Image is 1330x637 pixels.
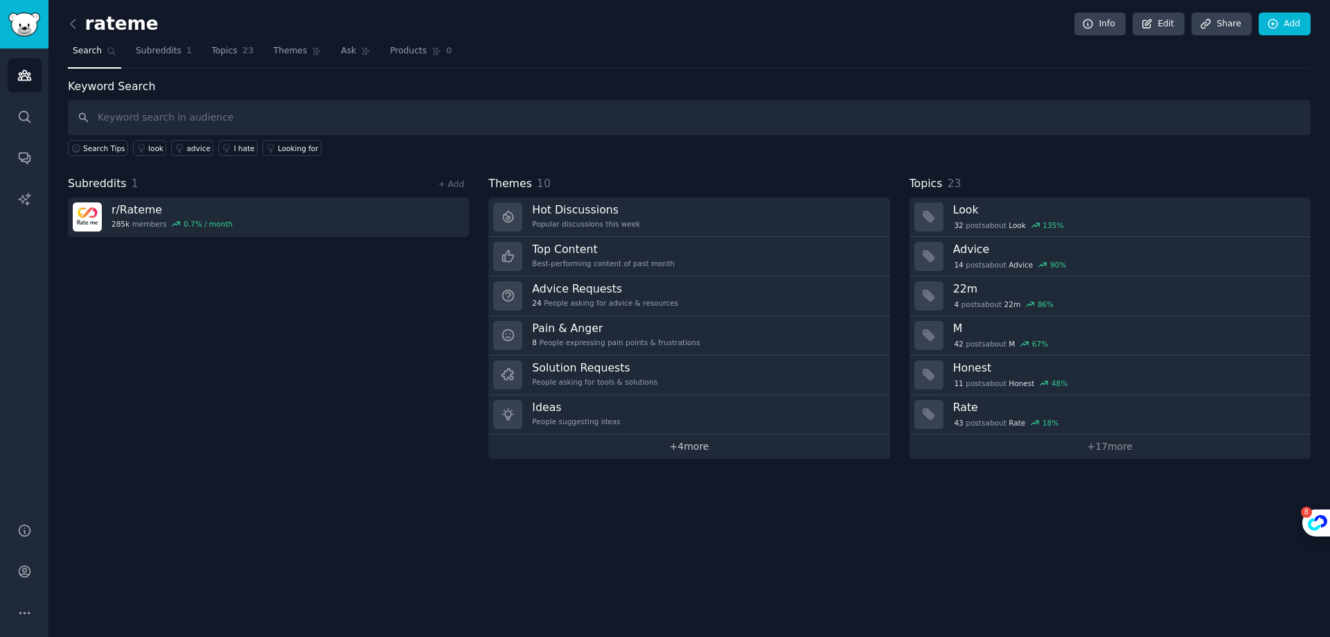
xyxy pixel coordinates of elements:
[954,418,963,428] span: 43
[83,143,125,153] span: Search Tips
[532,321,700,335] h3: Pain & Anger
[341,45,356,58] span: Ask
[1043,220,1063,230] div: 135 %
[1052,378,1067,388] div: 48 %
[910,316,1311,356] a: M42postsaboutM67%
[184,219,233,229] div: 0.7 % / month
[131,40,197,69] a: Subreddits1
[532,377,657,387] div: People asking for tools & solutions
[133,140,166,156] a: look
[953,202,1301,217] h3: Look
[8,12,40,37] img: GummySearch logo
[278,143,319,153] div: Looking for
[446,45,452,58] span: 0
[1050,260,1066,270] div: 90 %
[1191,12,1251,36] a: Share
[953,298,1055,311] div: post s about
[910,277,1311,316] a: 22m4postsabout22m86%
[488,356,889,395] a: Solution RequestsPeople asking for tools & solutions
[336,40,375,69] a: Ask
[68,80,155,93] label: Keyword Search
[488,175,532,193] span: Themes
[954,339,963,349] span: 42
[910,395,1311,435] a: Rate43postsaboutRate18%
[953,242,1301,256] h3: Advice
[910,435,1311,459] a: +17more
[532,242,675,256] h3: Top Content
[186,45,193,58] span: 1
[532,298,678,308] div: People asking for advice & resources
[532,338,537,347] span: 8
[954,378,963,388] span: 11
[954,299,959,309] span: 4
[136,45,181,58] span: Subreddits
[532,202,640,217] h3: Hot Discussions
[385,40,456,69] a: Products0
[532,259,675,268] div: Best-performing content of past month
[390,45,427,58] span: Products
[68,100,1311,135] input: Keyword search in audience
[953,219,1065,232] div: post s about
[1259,12,1311,36] a: Add
[1009,378,1034,388] span: Honest
[1133,12,1185,36] a: Edit
[1004,299,1021,309] span: 22m
[171,140,213,156] a: advice
[263,140,321,156] a: Looking for
[532,400,620,415] h3: Ideas
[211,45,237,58] span: Topics
[953,259,1067,271] div: post s about
[1032,339,1048,349] div: 67 %
[1074,12,1126,36] a: Info
[112,219,130,229] span: 285k
[953,321,1301,335] h3: M
[532,298,541,308] span: 24
[910,175,943,193] span: Topics
[953,400,1301,415] h3: Rate
[953,281,1301,296] h3: 22m
[954,260,963,270] span: 14
[269,40,327,69] a: Themes
[68,175,127,193] span: Subreddits
[532,338,700,347] div: People expressing pain points & frustrations
[132,177,139,190] span: 1
[206,40,258,69] a: Topics23
[953,417,1060,429] div: post s about
[148,143,163,153] div: look
[68,198,469,237] a: r/Rateme285kmembers0.7% / month
[218,140,258,156] a: I hate
[1043,418,1058,428] div: 18 %
[242,45,254,58] span: 23
[68,40,121,69] a: Search
[233,143,254,153] div: I hate
[910,198,1311,237] a: Look32postsaboutLook135%
[488,435,889,459] a: +4more
[532,219,640,229] div: Popular discussions this week
[947,177,961,190] span: 23
[112,219,233,229] div: members
[438,180,464,189] a: + Add
[910,237,1311,277] a: Advice14postsaboutAdvice90%
[953,360,1301,375] h3: Honest
[1009,260,1033,270] span: Advice
[532,417,620,426] div: People suggesting ideas
[1009,220,1026,230] span: Look
[488,395,889,435] a: IdeasPeople suggesting ideas
[488,198,889,237] a: Hot DiscussionsPopular discussions this week
[532,281,678,296] h3: Advice Requests
[488,237,889,277] a: Top ContentBest-performing content of past month
[537,177,551,190] span: 10
[910,356,1311,395] a: Honest11postsaboutHonest48%
[73,45,102,58] span: Search
[954,220,963,230] span: 32
[1038,299,1054,309] div: 86 %
[68,13,159,35] h2: rateme
[112,202,233,217] h3: r/ Rateme
[186,143,210,153] div: advice
[488,277,889,316] a: Advice Requests24People asking for advice & resources
[488,316,889,356] a: Pain & Anger8People expressing pain points & frustrations
[73,202,102,232] img: Rateme
[274,45,308,58] span: Themes
[532,360,657,375] h3: Solution Requests
[1009,339,1015,349] span: M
